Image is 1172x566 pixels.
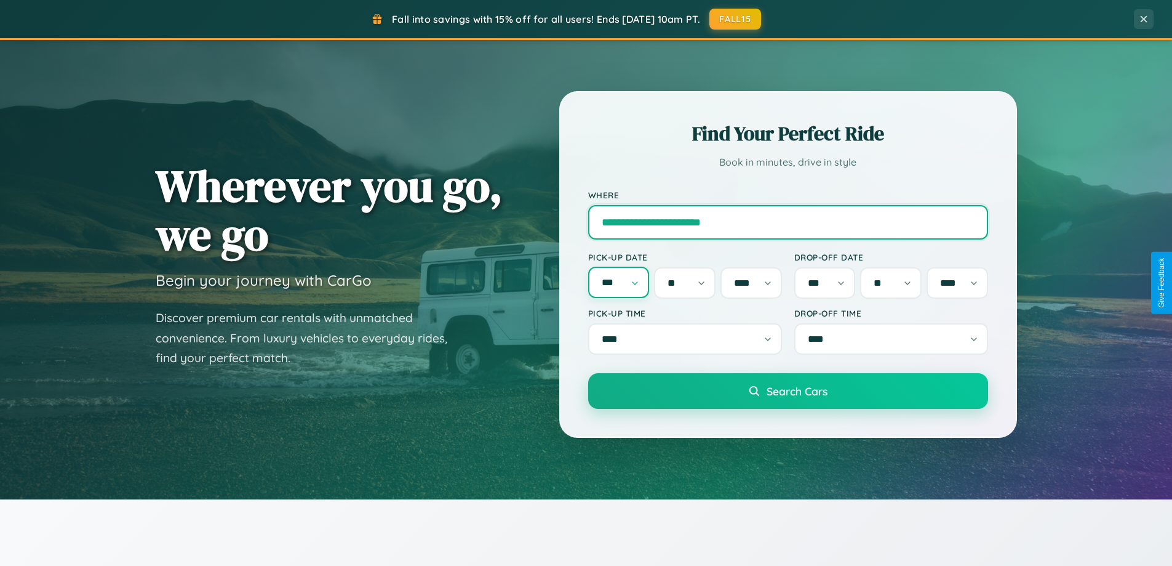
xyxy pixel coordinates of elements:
[156,271,372,289] h3: Begin your journey with CarGo
[709,9,761,30] button: FALL15
[588,373,988,409] button: Search Cars
[588,252,782,262] label: Pick-up Date
[392,13,700,25] span: Fall into savings with 15% off for all users! Ends [DATE] 10am PT.
[156,308,463,368] p: Discover premium car rentals with unmatched convenience. From luxury vehicles to everyday rides, ...
[588,120,988,147] h2: Find Your Perfect Ride
[1157,258,1166,308] div: Give Feedback
[767,384,827,398] span: Search Cars
[588,153,988,171] p: Book in minutes, drive in style
[588,190,988,200] label: Where
[794,252,988,262] label: Drop-off Date
[794,308,988,318] label: Drop-off Time
[588,308,782,318] label: Pick-up Time
[156,161,503,259] h1: Wherever you go, we go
